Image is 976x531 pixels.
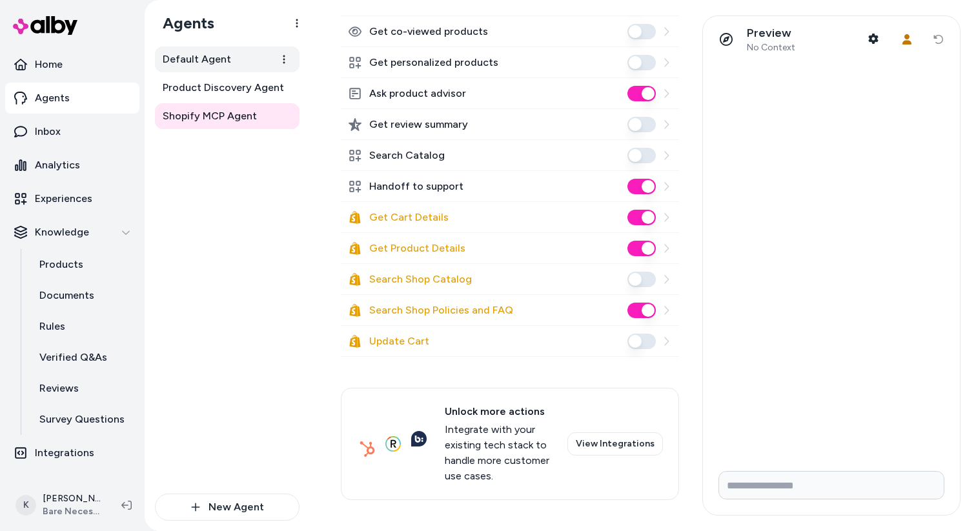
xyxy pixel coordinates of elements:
label: Search Shop Policies and FAQ [369,303,513,318]
p: Reviews [39,381,79,396]
a: Survey Questions [26,404,139,435]
p: [PERSON_NAME] [43,492,101,505]
p: Knowledge [35,225,89,240]
span: Shopify MCP Agent [163,108,257,124]
p: Preview [747,26,795,41]
label: Update Cart [369,334,429,349]
span: Unlock more actions [445,404,552,419]
a: Shopify MCP Agent [155,103,300,129]
p: Experiences [35,191,92,206]
a: Documents [26,280,139,311]
button: New Agent [155,494,300,521]
a: Integrations [5,437,139,468]
a: Default Agent [155,46,300,72]
p: Integrations [35,445,94,461]
p: Analytics [35,157,80,173]
input: Write your prompt here [718,471,944,499]
label: Get Cart Details [369,210,449,225]
p: Inbox [35,124,61,139]
span: Integrate with your existing tech stack to handle more customer use cases. [445,422,552,484]
a: Home [5,49,139,80]
a: Products [26,249,139,280]
label: Get co-viewed products [369,24,488,39]
h1: Agents [152,14,214,33]
a: Agents [5,83,139,114]
a: Rules [26,311,139,342]
span: No Context [747,42,795,54]
p: Documents [39,288,94,303]
span: Default Agent [163,52,231,67]
label: Search Catalog [369,148,445,163]
label: Ask product advisor [369,86,466,101]
a: View Integrations [567,432,663,456]
a: Reviews [26,373,139,404]
label: Get review summary [369,117,468,132]
p: Rules [39,319,65,334]
button: K[PERSON_NAME]Bare Necessities [8,485,111,526]
a: Product Discovery Agent [155,75,300,101]
p: Products [39,257,83,272]
label: Get personalized products [369,55,498,70]
a: Verified Q&As [26,342,139,373]
a: Inbox [5,116,139,147]
p: Home [35,57,63,72]
img: alby Logo [13,16,77,35]
span: Product Discovery Agent [163,80,284,95]
p: Agents [35,90,70,106]
label: Get Product Details [369,241,465,256]
button: Knowledge [5,217,139,248]
p: Verified Q&As [39,350,107,365]
label: Search Shop Catalog [369,272,472,287]
a: Experiences [5,183,139,214]
a: Analytics [5,150,139,181]
p: Survey Questions [39,412,125,427]
label: Handoff to support [369,179,463,194]
span: Bare Necessities [43,505,101,518]
span: K [15,495,36,516]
